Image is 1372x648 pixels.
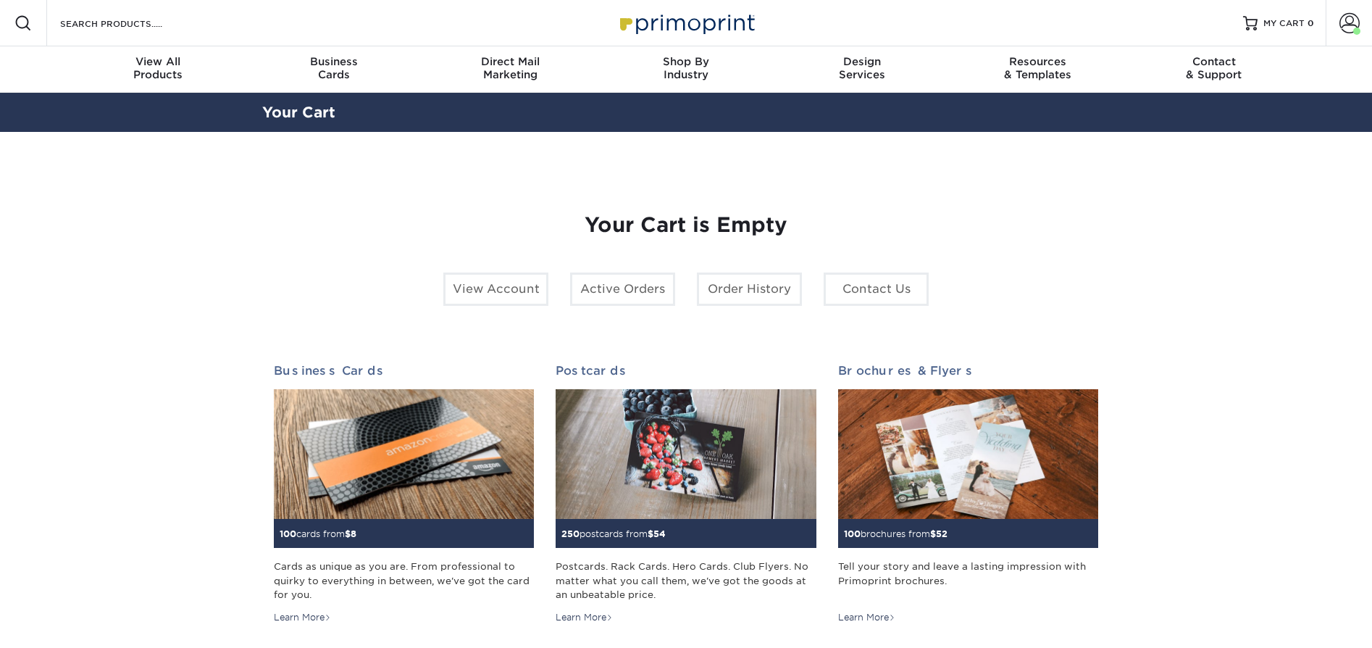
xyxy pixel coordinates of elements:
span: 100 [280,528,296,539]
span: Shop By [598,55,774,68]
a: View AllProducts [70,46,246,93]
small: cards from [280,528,356,539]
span: Design [774,55,950,68]
a: Order History [697,273,802,306]
span: $ [648,528,653,539]
div: Industry [598,55,774,81]
span: 54 [653,528,666,539]
a: Postcards 250postcards from$54 Postcards. Rack Cards. Hero Cards. Club Flyers. No matter what you... [556,364,816,625]
a: Your Cart [262,104,335,121]
span: 8 [351,528,356,539]
div: & Support [1126,55,1302,81]
span: View All [70,55,246,68]
img: Primoprint [614,7,758,38]
a: Brochures & Flyers 100brochures from$52 Tell your story and leave a lasting impression with Primo... [838,364,1098,625]
span: 250 [561,528,580,539]
div: Cards [246,55,422,81]
div: Cards as unique as you are. From professional to quirky to everything in between, we've got the c... [274,560,534,601]
div: Postcards. Rack Cards. Hero Cards. Club Flyers. No matter what you call them, we've got the goods... [556,560,816,601]
a: Active Orders [570,273,675,306]
img: Postcards [556,389,816,520]
span: Direct Mail [422,55,598,68]
div: Services [774,55,950,81]
span: 100 [844,528,861,539]
h2: Business Cards [274,364,534,378]
div: Learn More [556,611,613,624]
a: View Account [443,273,548,306]
div: Marketing [422,55,598,81]
input: SEARCH PRODUCTS..... [59,14,200,32]
a: Resources& Templates [950,46,1126,93]
h2: Brochures & Flyers [838,364,1098,378]
div: Tell your story and leave a lasting impression with Primoprint brochures. [838,560,1098,601]
a: Contact& Support [1126,46,1302,93]
a: Business Cards 100cards from$8 Cards as unique as you are. From professional to quirky to everyth... [274,364,534,625]
span: 0 [1308,18,1314,28]
span: $ [930,528,936,539]
a: BusinessCards [246,46,422,93]
span: $ [345,528,351,539]
span: 52 [936,528,948,539]
span: Resources [950,55,1126,68]
img: Business Cards [274,389,534,520]
div: Products [70,55,246,81]
div: Learn More [838,611,895,624]
h1: Your Cart is Empty [274,213,1098,238]
div: & Templates [950,55,1126,81]
h2: Postcards [556,364,816,378]
a: Contact Us [824,273,929,306]
small: postcards from [561,528,666,539]
img: Brochures & Flyers [838,389,1098,520]
a: Direct MailMarketing [422,46,598,93]
div: Learn More [274,611,331,624]
span: Business [246,55,422,68]
a: Shop ByIndustry [598,46,774,93]
span: Contact [1126,55,1302,68]
a: DesignServices [774,46,950,93]
small: brochures from [844,528,948,539]
span: MY CART [1263,17,1305,30]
